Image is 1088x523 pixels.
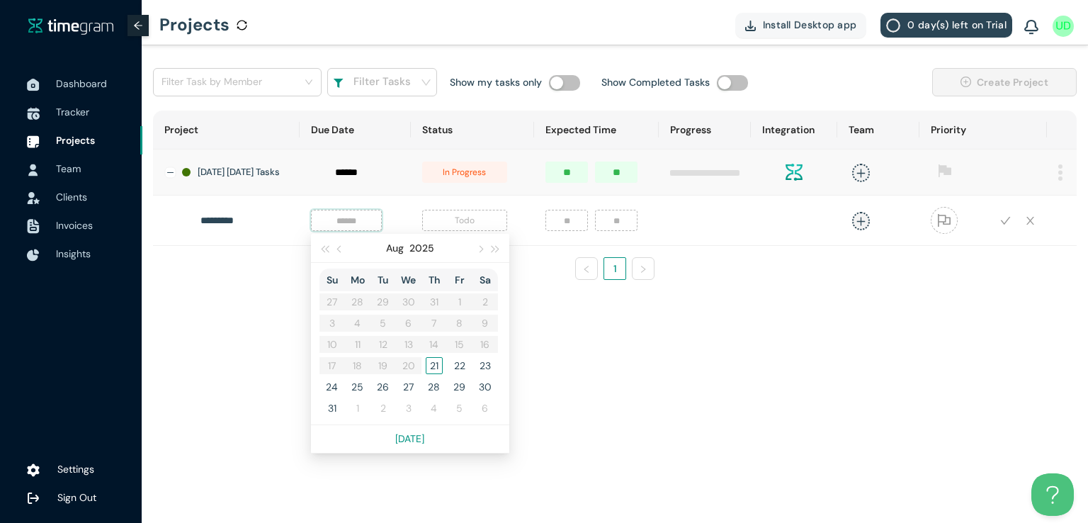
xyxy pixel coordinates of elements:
td: 2025-08-24 [319,376,345,398]
th: Integration [751,111,837,150]
td: 2025-09-01 [345,398,370,419]
h1: Projects [159,4,229,46]
th: Sa [472,269,498,291]
span: flag [931,207,958,234]
span: Invoices [56,219,93,232]
iframe: Toggle Customer Support [1031,473,1074,516]
td: 2025-08-23 [472,355,498,376]
div: 26 [375,378,392,395]
div: 30 [477,378,494,395]
span: arrow-left [133,21,143,30]
img: InsightsIcon [27,249,40,261]
span: left [582,265,591,274]
th: Fr [447,269,472,291]
img: integration [786,164,803,181]
div: 21 [426,357,443,374]
img: InvoiceIcon [27,192,40,204]
li: Previous Page [575,257,598,280]
span: Tracker [56,106,89,118]
span: plus [852,164,870,181]
span: sync [237,20,247,30]
span: Todo [422,210,507,231]
span: flag [938,164,952,178]
span: close [1025,215,1036,226]
th: Project [153,111,300,150]
td: 2025-08-30 [472,376,498,398]
th: Due Date [300,111,411,150]
button: Install Desktop app [735,13,867,38]
span: Dashboard [56,77,107,90]
span: check [1000,215,1011,226]
div: 31 [324,400,341,417]
div: [DATE] [DATE] Tasks [182,165,288,179]
img: InvoiceIcon [27,219,40,234]
span: Team [56,162,81,175]
div: 5 [451,400,468,417]
span: Sign Out [57,491,96,504]
span: Insights [56,247,91,260]
img: TimeTrackerIcon [27,107,40,120]
button: Aug [386,234,404,262]
img: UserIcon [27,164,40,176]
img: DownloadApp [745,21,756,31]
td: 2025-09-04 [421,398,447,419]
img: filterIcon [333,79,344,89]
div: 6 [477,400,494,417]
span: in progress [422,162,507,183]
button: left [575,257,598,280]
button: plus-circleCreate Project [932,68,1077,96]
span: 0 day(s) left on Trial [907,17,1007,33]
td: 2025-08-21 [421,355,447,376]
th: Expected Time [534,111,659,150]
button: Collapse row [165,167,176,179]
div: 22 [451,357,468,374]
span: down [421,77,431,88]
div: 23 [477,357,494,374]
h1: [DATE] [DATE] Tasks [198,165,280,179]
th: Team [837,111,919,150]
a: timegram [28,17,113,35]
th: Mo [345,269,370,291]
div: 28 [426,378,443,395]
span: Settings [57,463,94,476]
td: 2025-09-06 [472,398,498,419]
td: 2025-08-25 [345,376,370,398]
img: timegram [28,18,113,35]
span: plus [852,212,870,230]
td: 2025-08-22 [447,355,472,376]
div: 1 [349,400,366,417]
td: 2025-09-02 [370,398,396,419]
a: 1 [604,258,625,279]
img: UserIcon [1053,16,1074,37]
span: right [639,265,647,274]
td: 2025-08-28 [421,376,447,398]
th: Su [319,269,345,291]
img: BellIcon [1024,20,1038,35]
img: settings.78e04af822cf15d41b38c81147b09f22.svg [27,463,40,478]
th: Progress [659,111,751,150]
div: 4 [426,400,443,417]
span: Projects [56,134,95,147]
th: Tu [370,269,396,291]
div: 2 [375,400,392,417]
th: Priority [919,111,1047,150]
h1: Show Completed Tasks [601,74,710,90]
th: Status [411,111,535,150]
div: 3 [400,400,417,417]
img: ProjectIcon [27,135,40,148]
td: 2025-08-26 [370,376,396,398]
button: 0 day(s) left on Trial [880,13,1012,38]
td: 2025-09-03 [396,398,421,419]
span: Install Desktop app [763,17,857,33]
div: 29 [451,378,468,395]
button: 2025 [409,234,434,262]
div: 24 [324,378,341,395]
img: MenuIcon.83052f96084528689178504445afa2f4.svg [1058,164,1062,181]
h1: Show my tasks only [450,74,542,90]
div: 25 [349,378,366,395]
th: We [396,269,421,291]
h1: Filter Tasks [353,74,411,91]
td: 2025-08-31 [319,398,345,419]
li: Next Page [632,257,654,280]
button: right [632,257,654,280]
